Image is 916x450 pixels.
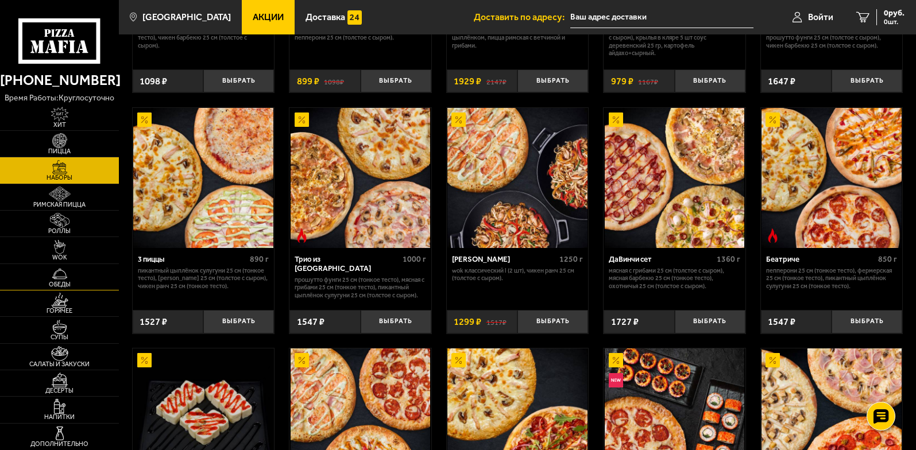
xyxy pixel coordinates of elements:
[605,108,744,247] img: ДаВинчи сет
[138,267,269,290] p: Пикантный цыплёнок сулугуни 25 см (тонкое тесто), [PERSON_NAME] 25 см (толстое с сыром), Чикен Ра...
[454,76,481,86] span: 1929 ₽
[638,76,658,86] s: 1167 ₽
[832,310,902,333] button: Выбрать
[289,108,431,247] a: АкционныйОстрое блюдоТрио из Рио
[137,353,152,367] img: Акционный
[133,108,275,247] a: Акционный3 пиццы
[609,373,623,387] img: Новинка
[324,76,344,86] s: 1098 ₽
[297,317,324,327] span: 1547 ₽
[138,26,269,49] p: Пикантный цыплёнок сулугуни 25 см (тонкое тесто), Чикен Барбекю 25 см (толстое с сыром).
[517,69,588,93] button: Выбрать
[766,113,780,127] img: Акционный
[133,108,273,247] img: 3 пиццы
[137,113,152,127] img: Акционный
[609,353,623,367] img: Акционный
[878,254,897,264] span: 850 г
[762,108,901,247] img: Беатриче
[832,69,902,93] button: Выбрать
[295,276,426,299] p: Прошутто Фунги 25 см (тонкое тесто), Мясная с грибами 25 см (тонкое тесто), Пикантный цыплёнок су...
[361,310,431,333] button: Выбрать
[609,26,740,57] p: Пикантный цыплёнок сулугуни 25 см (толстое с сыром), крылья в кляре 5 шт соус деревенский 25 гр, ...
[306,13,345,22] span: Доставка
[452,255,556,264] div: [PERSON_NAME]
[138,255,247,264] div: 3 пиццы
[295,113,309,127] img: Акционный
[347,10,362,25] img: 15daf4d41897b9f0e9f617042186c801.svg
[559,254,583,264] span: 1250 г
[766,228,780,243] img: Острое блюдо
[768,317,795,327] span: 1547 ₽
[768,76,795,86] span: 1647 ₽
[611,76,633,86] span: 979 ₽
[474,13,570,22] span: Доставить по адресу:
[570,7,753,28] input: Ваш адрес доставки
[295,228,309,243] img: Острое блюдо
[884,9,905,17] span: 0 руб.
[297,76,319,86] span: 899 ₽
[717,254,740,264] span: 1360 г
[403,254,426,264] span: 1000 г
[675,310,745,333] button: Выбрать
[766,255,875,264] div: Беатриче
[609,255,713,264] div: ДаВинчи сет
[295,255,399,273] div: Трио из [GEOGRAPHIC_DATA]
[609,267,740,290] p: Мясная с грибами 25 см (толстое с сыром), Мясная Барбекю 25 см (тонкое тесто), Охотничья 25 см (т...
[361,69,431,93] button: Выбрать
[486,317,507,327] s: 1517 ₽
[140,317,167,327] span: 1527 ₽
[517,310,588,333] button: Выбрать
[452,26,583,49] p: Пицца Римская с креветками, Пицца Римская с цыплёнком, Пицца Римская с ветчиной и грибами.
[766,353,780,367] img: Акционный
[808,13,833,22] span: Войти
[611,317,639,327] span: 1727 ₽
[761,108,903,247] a: АкционныйОстрое блюдоБеатриче
[766,26,897,49] p: Фермерская 25 см (толстое с сыром), Прошутто Фунги 25 см (толстое с сыром), Чикен Барбекю 25 см (...
[447,108,589,247] a: АкционныйВилла Капри
[203,310,274,333] button: Выбрать
[452,267,583,282] p: Wok классический L (2 шт), Чикен Ранч 25 см (толстое с сыром).
[203,69,274,93] button: Выбрать
[250,254,269,264] span: 890 г
[454,317,481,327] span: 1299 ₽
[766,267,897,290] p: Пепперони 25 см (тонкое тесто), Фермерская 25 см (тонкое тесто), Пикантный цыплёнок сулугуни 25 с...
[451,113,466,127] img: Акционный
[295,353,309,367] img: Акционный
[253,13,284,22] span: Акции
[451,353,466,367] img: Акционный
[884,18,905,25] span: 0 шт.
[447,108,587,247] img: Вилла Капри
[609,113,623,127] img: Акционный
[140,76,167,86] span: 1098 ₽
[291,108,430,247] img: Трио из Рио
[675,69,745,93] button: Выбрать
[604,108,745,247] a: АкционныйДаВинчи сет
[142,13,231,22] span: [GEOGRAPHIC_DATA]
[486,76,507,86] s: 2147 ₽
